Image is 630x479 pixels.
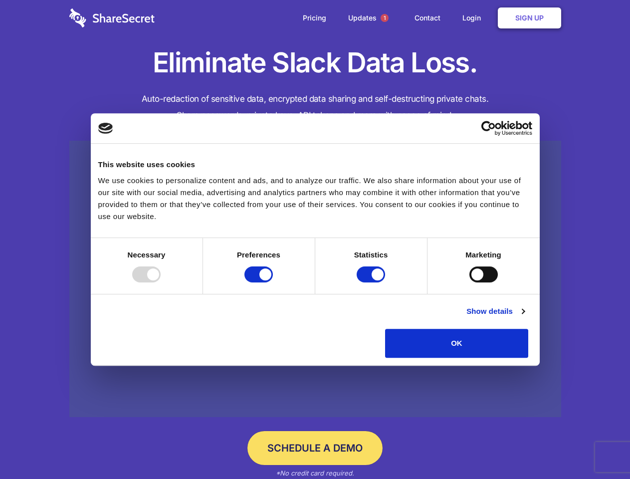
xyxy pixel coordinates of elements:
h4: Auto-redaction of sensitive data, encrypted data sharing and self-destructing private chats. Shar... [69,91,561,124]
strong: Necessary [128,250,166,259]
strong: Preferences [237,250,280,259]
strong: Statistics [354,250,388,259]
img: logo-wordmark-white-trans-d4663122ce5f474addd5e946df7df03e33cb6a1c49d2221995e7729f52c070b2.svg [69,8,155,27]
a: Contact [405,2,450,33]
a: Schedule a Demo [247,431,383,465]
button: OK [385,329,528,358]
a: Sign Up [498,7,561,28]
div: This website uses cookies [98,159,532,171]
a: Show details [466,305,524,317]
img: logo [98,123,113,134]
em: *No credit card required. [276,469,354,477]
span: 1 [381,14,389,22]
h1: Eliminate Slack Data Loss. [69,45,561,81]
a: Wistia video thumbnail [69,141,561,418]
div: We use cookies to personalize content and ads, and to analyze our traffic. We also share informat... [98,175,532,223]
a: Usercentrics Cookiebot - opens in a new window [445,121,532,136]
a: Pricing [293,2,336,33]
a: Login [452,2,496,33]
strong: Marketing [465,250,501,259]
